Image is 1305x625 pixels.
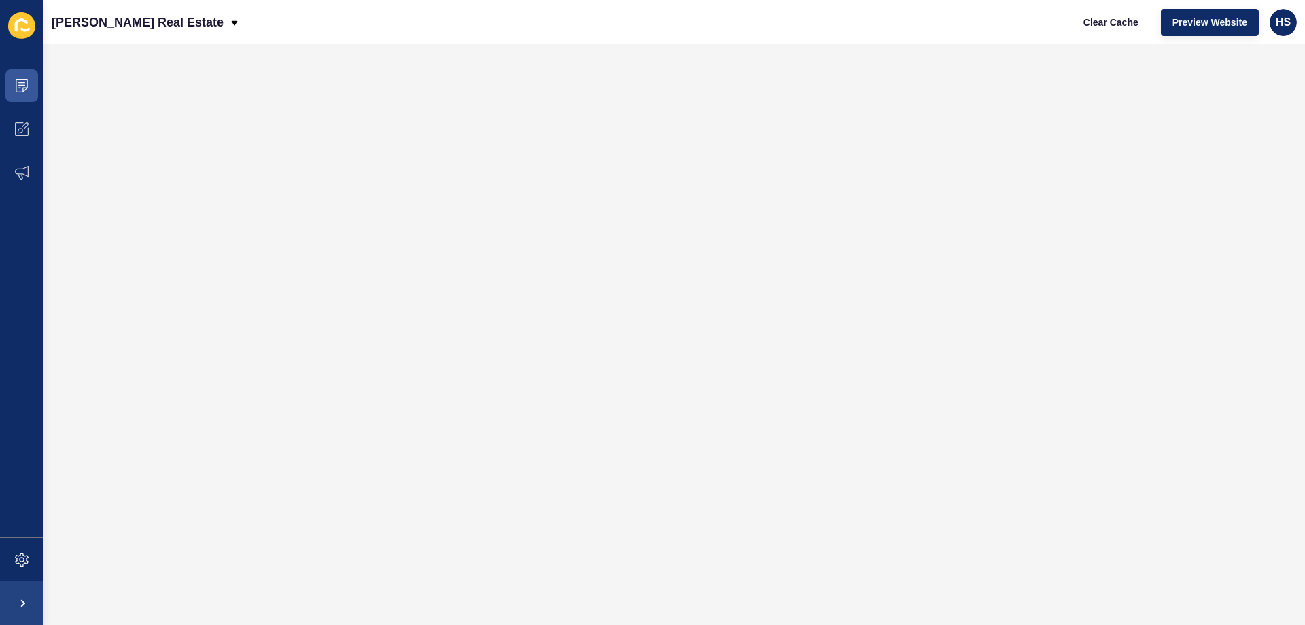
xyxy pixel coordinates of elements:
span: Preview Website [1172,16,1247,29]
span: Clear Cache [1083,16,1138,29]
span: HS [1276,16,1291,29]
button: Clear Cache [1072,9,1150,36]
p: [PERSON_NAME] Real Estate [52,5,224,39]
button: Preview Website [1161,9,1259,36]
